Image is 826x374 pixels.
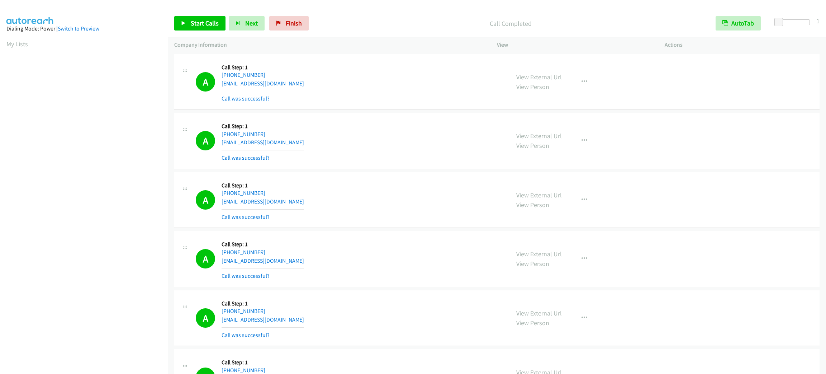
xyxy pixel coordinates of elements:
p: Call Completed [318,19,703,28]
a: View Person [516,260,549,268]
a: [EMAIL_ADDRESS][DOMAIN_NAME] [222,257,304,264]
a: View External Url [516,191,562,199]
a: [PHONE_NUMBER] [222,249,265,256]
span: Finish [286,19,302,27]
h1: A [196,131,215,150]
h1: A [196,72,215,92]
a: Call was successful? [222,214,270,220]
a: [PHONE_NUMBER] [222,190,265,196]
a: Call was successful? [222,154,270,161]
iframe: Resource Center [805,158,826,215]
a: [PHONE_NUMBER] [222,367,265,374]
a: [PHONE_NUMBER] [222,71,265,78]
p: Actions [665,41,820,49]
a: Call was successful? [222,332,270,338]
a: Finish [269,16,309,31]
p: Company Information [174,41,484,49]
button: Next [229,16,265,31]
div: Dialing Mode: Power | [6,24,161,33]
a: My Lists [6,40,28,48]
p: View [497,41,652,49]
h1: A [196,308,215,328]
h5: Call Step: 1 [222,359,304,366]
span: Next [245,19,258,27]
a: [EMAIL_ADDRESS][DOMAIN_NAME] [222,80,304,87]
a: Switch to Preview [58,25,99,32]
a: [EMAIL_ADDRESS][DOMAIN_NAME] [222,198,304,205]
h1: A [196,190,215,210]
a: [EMAIL_ADDRESS][DOMAIN_NAME] [222,139,304,146]
a: View Person [516,201,549,209]
a: [PHONE_NUMBER] [222,308,265,314]
h5: Call Step: 1 [222,64,304,71]
a: Call was successful? [222,272,270,279]
button: AutoTab [716,16,761,31]
a: Call was successful? [222,95,270,102]
h5: Call Step: 1 [222,123,304,130]
h5: Call Step: 1 [222,300,304,307]
a: View Person [516,319,549,327]
a: [PHONE_NUMBER] [222,131,265,137]
a: View External Url [516,73,562,81]
h5: Call Step: 1 [222,241,304,248]
a: View Person [516,83,549,91]
h5: Call Step: 1 [222,182,304,189]
span: Start Calls [191,19,219,27]
a: View External Url [516,309,562,317]
a: View Person [516,141,549,150]
h1: A [196,249,215,268]
a: Start Calls [174,16,226,31]
a: [EMAIL_ADDRESS][DOMAIN_NAME] [222,316,304,323]
div: 1 [816,16,820,26]
a: View External Url [516,250,562,258]
a: View External Url [516,132,562,140]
